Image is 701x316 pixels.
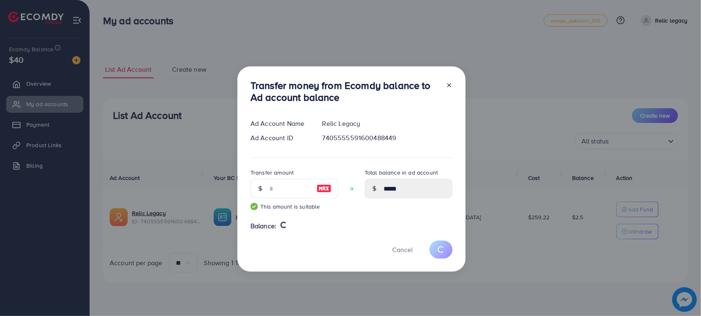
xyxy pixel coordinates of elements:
div: Relic Legacy [316,119,459,128]
span: Balance: [251,221,276,231]
div: Ad Account ID [244,133,316,143]
button: Cancel [382,241,423,258]
h3: Transfer money from Ecomdy balance to Ad account balance [251,80,439,103]
img: guide [251,203,258,210]
div: 7405555591600488449 [316,133,459,143]
label: Total balance in ad account [365,168,438,177]
label: Transfer amount [251,168,294,177]
span: Cancel [392,245,413,254]
img: image [317,184,331,193]
div: Ad Account Name [244,119,316,128]
small: This amount is suitable [251,202,338,211]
